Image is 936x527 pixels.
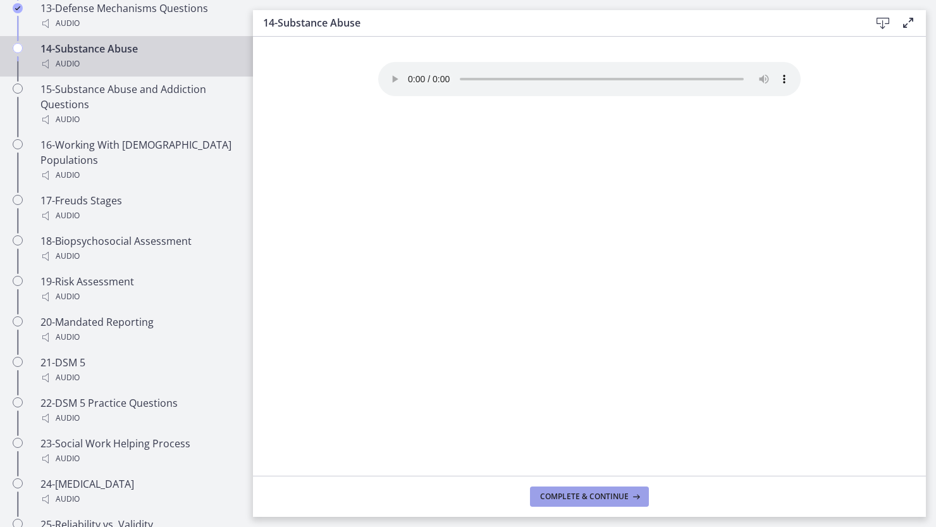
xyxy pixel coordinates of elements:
div: Audio [40,492,238,507]
div: Audio [40,112,238,127]
div: 15-Substance Abuse and Addiction Questions [40,82,238,127]
div: Audio [40,208,238,223]
div: Audio [40,289,238,304]
button: Complete & continue [530,487,649,507]
div: Audio [40,330,238,345]
h3: 14-Substance Abuse [263,15,850,30]
div: 13-Defense Mechanisms Questions [40,1,238,31]
div: Audio [40,249,238,264]
div: 16-Working With [DEMOGRAPHIC_DATA] Populations [40,137,238,183]
div: Audio [40,411,238,426]
div: 20-Mandated Reporting [40,314,238,345]
div: 23-Social Work Helping Process [40,436,238,466]
div: 18-Biopsychosocial Assessment [40,233,238,264]
div: 14-Substance Abuse [40,41,238,71]
div: 21-DSM 5 [40,355,238,385]
div: Audio [40,56,238,71]
div: Audio [40,451,238,466]
div: 19-Risk Assessment [40,274,238,304]
div: 24-[MEDICAL_DATA] [40,476,238,507]
div: Audio [40,370,238,385]
div: Audio [40,16,238,31]
i: Completed [13,3,23,13]
div: Audio [40,168,238,183]
div: 22-DSM 5 Practice Questions [40,395,238,426]
div: 17-Freuds Stages [40,193,238,223]
span: Complete & continue [540,492,629,502]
